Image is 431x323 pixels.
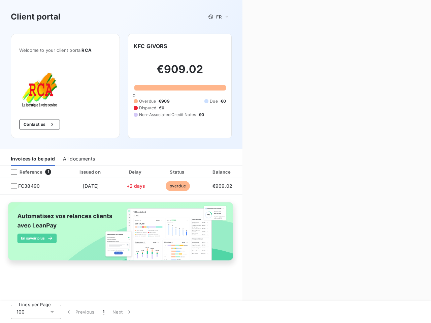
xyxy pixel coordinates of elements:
div: Balance [200,169,244,175]
h3: Client portal [11,11,61,23]
img: banner [3,199,240,271]
span: [DATE] [83,183,99,189]
div: Delay [117,169,155,175]
span: €0 [159,105,164,111]
div: Issued on [67,169,114,175]
button: Previous [61,305,99,319]
span: €0 [221,98,226,104]
button: Next [108,305,137,319]
span: Non-Associated Credit Notes [139,112,196,118]
span: €0 [199,112,204,118]
span: 1 [45,169,51,175]
button: Contact us [19,119,60,130]
span: 100 [16,309,25,315]
button: 1 [99,305,108,319]
span: overdue [166,181,190,191]
span: €909 [159,98,170,104]
div: Status [158,169,198,175]
div: Invoices to be paid [11,152,55,166]
h6: KFC GIVORS [134,42,167,50]
span: FR [216,14,222,20]
span: Due [210,98,218,104]
span: RCA [81,47,91,53]
div: All documents [63,152,95,166]
span: Overdue [139,98,156,104]
h2: €909.02 [134,63,226,83]
span: €909.02 [212,183,232,189]
span: 0 [133,93,135,98]
img: Company logo [19,69,62,108]
span: Welcome to your client portal [19,47,111,53]
div: Reference [5,169,42,175]
span: Disputed [139,105,156,111]
span: FC38490 [18,183,40,189]
span: +2 days [127,183,145,189]
span: 1 [103,309,104,315]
